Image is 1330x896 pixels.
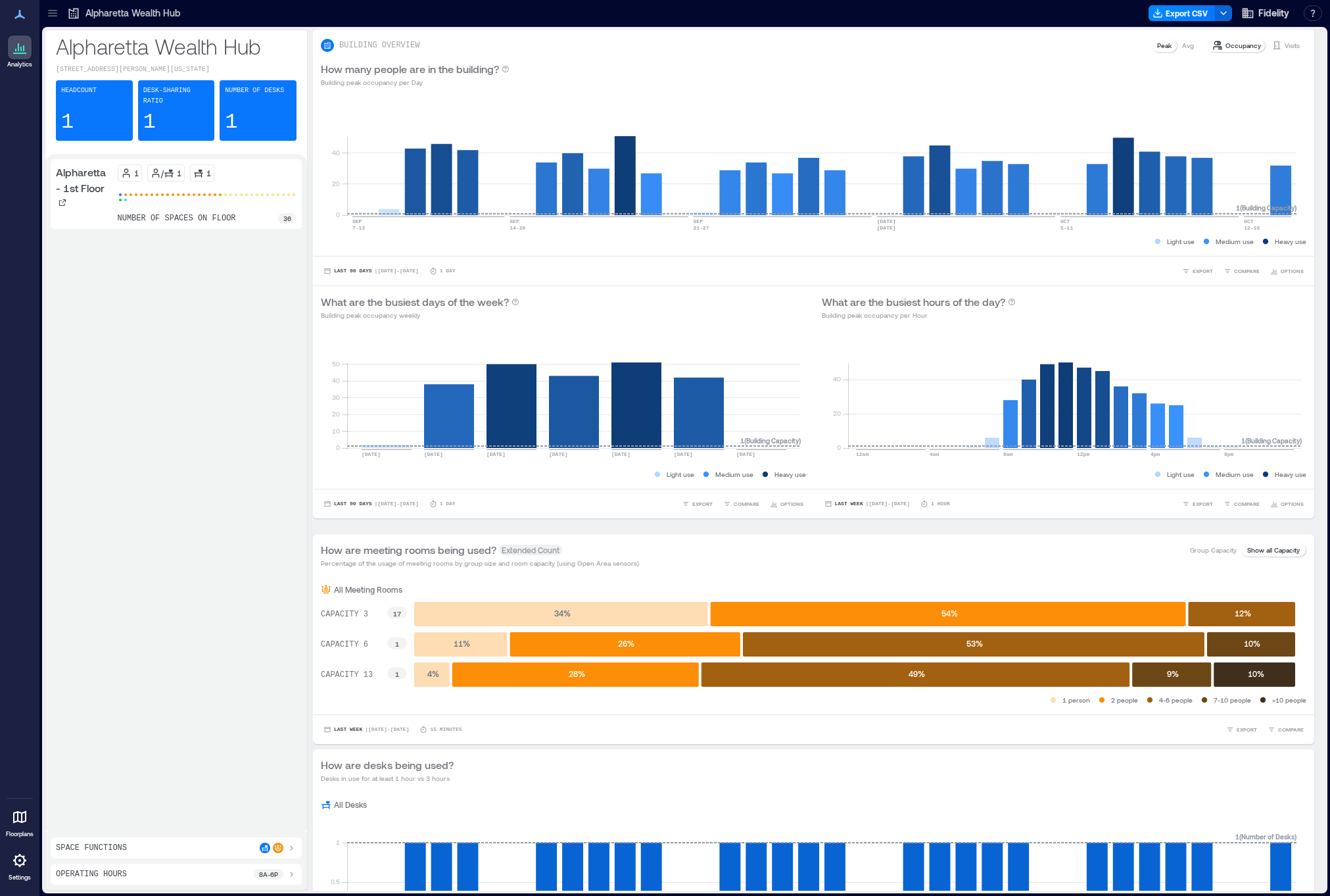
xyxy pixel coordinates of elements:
[499,545,562,555] span: Extended Count
[1278,726,1304,734] span: COMPARE
[1193,500,1213,508] span: EXPORT
[336,443,340,451] tspan: 0
[1258,7,1289,20] span: Fidelity
[836,443,840,451] tspan: 0
[618,639,634,648] text: 26 %
[877,218,896,224] text: [DATE]
[352,225,365,231] text: 7-13
[1062,695,1090,705] p: 1 person
[1157,40,1172,51] p: Peak
[694,225,709,231] text: 21-27
[321,670,373,680] text: CAPACITY 13
[225,86,284,96] p: Number of Desks
[177,168,181,178] p: 1
[321,497,421,510] button: Last 90 Days |[DATE]-[DATE]
[225,109,237,136] p: 1
[321,757,454,773] p: How are desks being used?
[1234,500,1260,508] span: COMPARE
[1179,497,1216,510] button: EXPORT
[1149,5,1216,21] button: Export CSV
[352,218,362,224] text: SEP
[9,874,31,882] p: Settings
[1265,723,1306,736] button: COMPARE
[487,451,506,457] text: [DATE]
[930,451,939,457] text: 4am
[321,294,509,310] p: What are the busiest days of the week?
[321,640,368,649] text: CAPACITY 6
[767,497,806,510] button: OPTIONS
[1060,218,1070,224] text: OCT
[1221,497,1262,510] button: COMPARE
[554,609,571,618] text: 34 %
[336,211,340,218] tspan: 0
[427,669,439,678] text: 4 %
[931,500,950,508] p: 1 Hour
[966,639,983,648] text: 53 %
[321,773,454,784] p: Desks in use for at least 1 hour vs 3 hours
[61,86,97,96] p: Headcount
[143,86,210,107] p: Desk-sharing ratio
[1224,451,1234,457] text: 8pm
[774,469,806,480] p: Heavy use
[321,77,510,87] p: Building peak occupancy per Day
[3,32,36,72] a: Analytics
[1237,726,1257,734] span: EXPORT
[1221,264,1262,278] button: COMPARE
[332,427,340,435] tspan: 10
[259,869,278,880] p: 8a - 6p
[56,869,127,880] p: Operating Hours
[510,225,525,231] text: 14-20
[332,393,340,401] tspan: 30
[1077,451,1089,457] text: 12pm
[667,469,694,480] p: Light use
[1216,236,1254,247] p: Medium use
[1268,264,1306,278] button: OPTIONS
[2,801,37,842] a: Floorplans
[321,610,368,619] text: CAPACITY 3
[118,213,236,224] p: number of spaces on floor
[1225,40,1261,51] p: Occupancy
[332,360,340,368] tspan: 50
[569,669,585,678] text: 28 %
[1167,469,1195,480] p: Light use
[1216,469,1254,480] p: Medium use
[321,558,639,568] p: Percentage of the usage of meeting rooms by group size and room capacity (using Open Area sensors)
[780,500,803,508] span: OPTIONS
[283,213,291,224] p: 36
[1214,695,1251,705] p: 7-10 people
[4,845,36,885] a: Settings
[424,451,443,457] text: [DATE]
[1167,236,1195,247] p: Light use
[1060,225,1073,231] text: 5-11
[734,500,759,508] span: COMPARE
[56,843,127,853] p: Space Functions
[321,723,412,736] button: Last Week |[DATE]-[DATE]
[1111,695,1138,705] p: 2 people
[56,64,297,75] p: [STREET_ADDRESS][PERSON_NAME][US_STATE]
[321,264,421,278] button: Last 90 Days |[DATE]-[DATE]
[85,7,180,20] p: Alpharetta Wealth Hub
[134,168,139,178] p: 1
[549,451,568,457] text: [DATE]
[1151,451,1160,457] text: 4pm
[1193,267,1213,275] span: EXPORT
[822,310,1016,320] p: Building peak occupancy per Hour
[1179,264,1216,278] button: EXPORT
[143,109,156,136] p: 1
[1159,695,1193,705] p: 4-6 people
[454,639,470,648] text: 11 %
[822,497,913,510] button: Last Week |[DATE]-[DATE]
[332,180,340,187] tspan: 20
[694,218,703,224] text: SEP
[877,225,896,231] text: [DATE]
[1237,3,1293,24] button: Fidelity
[1248,669,1264,678] text: 10 %
[161,168,164,178] p: /
[440,267,456,275] p: 1 Day
[721,497,762,510] button: COMPARE
[692,500,713,508] span: EXPORT
[1268,497,1306,510] button: OPTIONS
[611,451,630,457] text: [DATE]
[56,164,112,196] p: Alpharetta - 1st Floor
[736,451,755,457] text: [DATE]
